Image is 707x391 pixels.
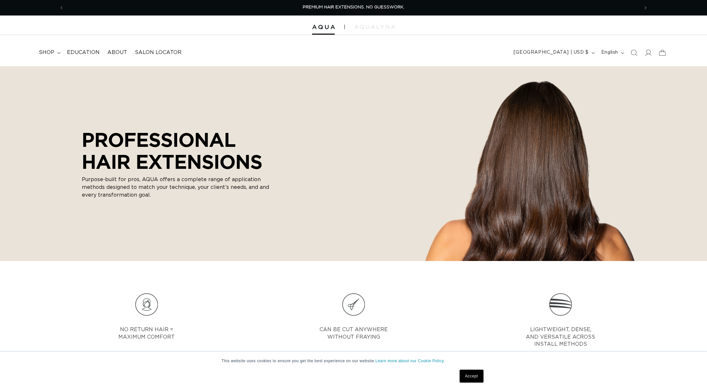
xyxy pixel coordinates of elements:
[549,293,572,316] img: Icon_9.png
[342,293,365,316] img: Icon_8.png
[82,176,269,199] p: Purpose-built for pros, AQUA offers a complete range of application methods designed to match you...
[107,49,127,56] span: About
[460,370,484,383] a: Accept
[63,45,103,60] a: Education
[520,326,601,348] p: LIGHTWEIGHT, DENSE, AND VERSATILE ACROSS INSTALL METHODS
[82,128,269,172] p: PROFESSIONAL HAIR EXTENSIONS
[135,49,181,56] span: Salon Locator
[54,2,69,14] button: Previous announcement
[135,293,158,316] img: Icon_7.png
[354,25,395,29] img: aqualyna.com
[320,326,388,341] p: CAN BE CUT ANYWHERE WITHOUT FRAYING
[638,2,653,14] button: Next announcement
[118,326,175,341] p: NO RETURN HAIR = MAXIMUM COMFORT
[67,49,100,56] span: Education
[312,25,335,29] img: Aqua Hair Extensions
[222,358,485,364] p: This website uses cookies to ensure you get the best experience on our website.
[375,359,445,363] a: Learn more about our Cookie Policy.
[627,46,641,60] summary: Search
[303,5,404,9] span: PREMIUM HAIR EXTENSIONS. NO GUESSWORK.
[597,47,627,59] button: English
[131,45,185,60] a: Salon Locator
[601,49,618,56] span: English
[103,45,131,60] a: About
[35,45,63,60] summary: shop
[39,49,54,56] span: shop
[510,47,597,59] button: [GEOGRAPHIC_DATA] | USD $
[514,49,589,56] span: [GEOGRAPHIC_DATA] | USD $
